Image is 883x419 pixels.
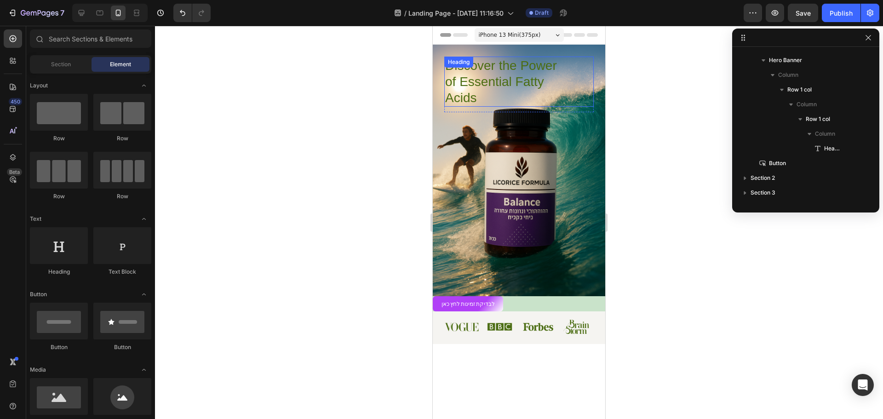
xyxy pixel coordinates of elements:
span: Heading [824,144,841,153]
span: Landing Page - [DATE] 11:16:50 [408,8,504,18]
span: Toggle open [137,362,151,377]
p: 7 [60,7,64,18]
span: Draft [535,9,549,17]
span: Element [110,60,131,69]
span: Section [51,60,71,69]
div: Text Block [93,268,151,276]
span: Toggle open [137,287,151,302]
span: Section 2 [751,173,775,183]
button: Publish [822,4,860,22]
div: Button [30,343,88,351]
div: Open Intercom Messenger [852,374,874,396]
span: / [404,8,407,18]
span: Column [778,70,798,80]
span: Text [30,215,41,223]
span: Save [796,9,811,17]
span: Row 1 col [787,85,812,94]
span: Toggle open [137,78,151,93]
div: 450 [9,98,22,105]
div: Row [30,192,88,201]
span: Media [30,366,46,374]
span: Hero Banner [769,56,802,65]
span: Toggle open [137,212,151,226]
div: Publish [830,8,853,18]
iframe: Design area [433,26,605,419]
div: Button [93,343,151,351]
span: Button [30,290,47,298]
span: Column [797,100,817,109]
span: Column [815,129,835,138]
input: Search Sections & Elements [30,29,151,48]
div: Beta [7,168,22,176]
button: Save [788,4,818,22]
div: Row [93,192,151,201]
button: 7 [4,4,69,22]
span: Button [769,159,786,168]
span: Section 3 [751,188,775,197]
span: Row 1 col [806,115,830,124]
div: Row [93,134,151,143]
div: Heading [30,268,88,276]
div: Row [30,134,88,143]
div: Undo/Redo [173,4,211,22]
span: Layout [30,81,48,90]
